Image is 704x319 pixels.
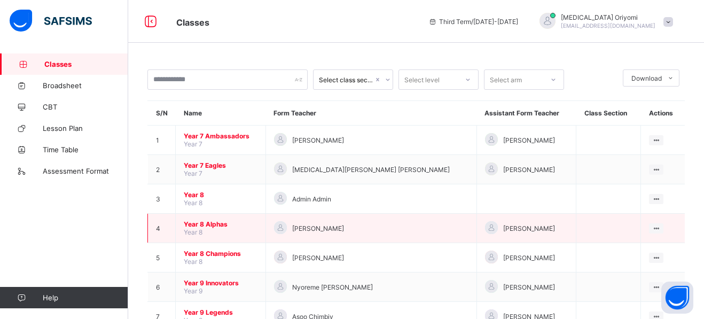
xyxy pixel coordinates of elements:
[184,161,257,169] span: Year 7 Eagles
[292,195,331,203] span: Admin Admin
[43,145,128,154] span: Time Table
[43,81,128,90] span: Broadsheet
[292,166,450,174] span: [MEDICAL_DATA][PERSON_NAME] [PERSON_NAME]
[576,101,641,126] th: Class Section
[184,308,257,316] span: Year 9 Legends
[148,101,176,126] th: S/N
[503,224,555,232] span: [PERSON_NAME]
[44,60,128,68] span: Classes
[184,228,202,236] span: Year 8
[490,69,522,90] div: Select arm
[148,126,176,155] td: 1
[148,214,176,243] td: 4
[10,10,92,32] img: safsims
[292,224,344,232] span: [PERSON_NAME]
[292,283,373,291] span: Nyoreme [PERSON_NAME]
[404,69,440,90] div: Select level
[184,220,257,228] span: Year 8 Alphas
[184,287,202,295] span: Year 9
[176,17,209,28] span: Classes
[148,273,176,302] td: 6
[148,155,176,184] td: 2
[319,76,373,84] div: Select class section
[631,74,662,82] span: Download
[641,101,685,126] th: Actions
[148,184,176,214] td: 3
[184,191,257,199] span: Year 8
[43,124,128,133] span: Lesson Plan
[148,243,176,273] td: 5
[428,18,518,26] span: session/term information
[184,132,257,140] span: Year 7 Ambassadors
[661,282,693,314] button: Open asap
[561,22,655,29] span: [EMAIL_ADDRESS][DOMAIN_NAME]
[529,13,678,30] div: TobiOriyomi
[292,136,344,144] span: [PERSON_NAME]
[184,250,257,258] span: Year 8 Champions
[43,167,128,175] span: Assessment Format
[184,199,202,207] span: Year 8
[184,258,202,266] span: Year 8
[265,101,476,126] th: Form Teacher
[184,169,202,177] span: Year 7
[476,101,576,126] th: Assistant Form Teacher
[184,279,257,287] span: Year 9 Innovators
[176,101,266,126] th: Name
[292,254,344,262] span: [PERSON_NAME]
[503,283,555,291] span: [PERSON_NAME]
[503,254,555,262] span: [PERSON_NAME]
[43,293,128,302] span: Help
[184,140,202,148] span: Year 7
[503,166,555,174] span: [PERSON_NAME]
[503,136,555,144] span: [PERSON_NAME]
[561,13,655,21] span: [MEDICAL_DATA] Oriyomi
[43,103,128,111] span: CBT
